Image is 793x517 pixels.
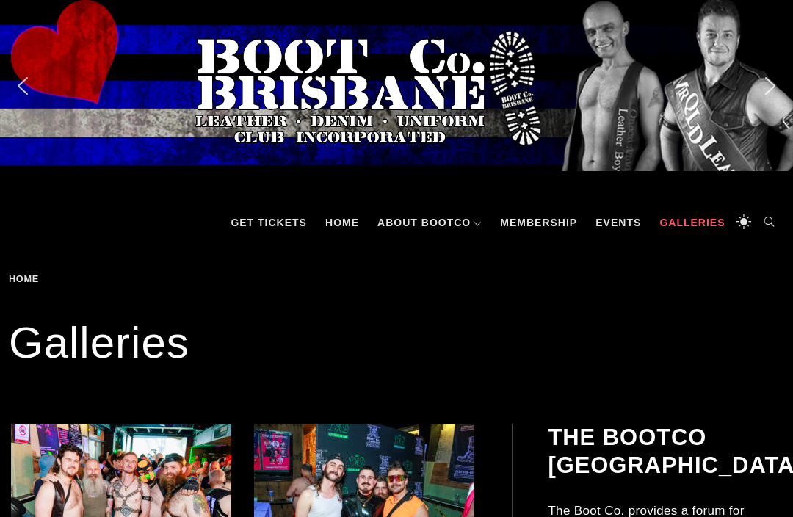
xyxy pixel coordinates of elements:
div: Breadcrumbs [9,274,123,284]
a: Home [9,273,44,284]
a: Home [318,200,366,245]
img: previous arrow [11,74,35,98]
h1: Galleries [9,314,784,372]
a: Events [588,200,648,245]
a: Membership [493,200,584,245]
h2: The BootCo [GEOGRAPHIC_DATA] [548,424,782,478]
a: GET TICKETS [223,200,314,245]
a: About BootCo [370,200,489,245]
a: Galleries [652,200,732,245]
img: next arrow [758,74,782,98]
